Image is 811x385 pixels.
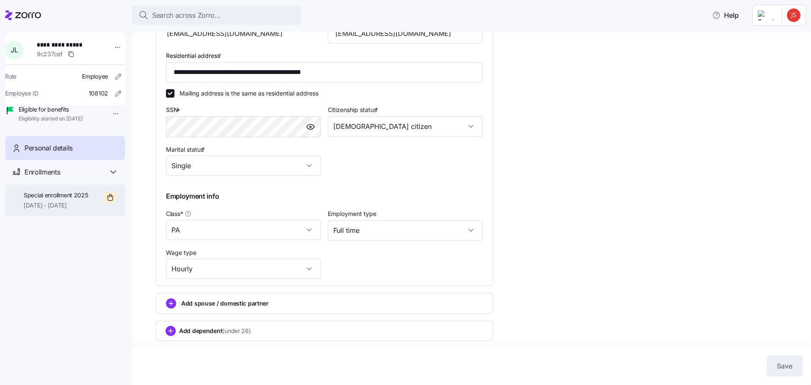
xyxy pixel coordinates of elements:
label: Marital status [166,145,207,154]
span: [DATE] - [DATE] [24,201,88,210]
label: Citizenship status [328,105,380,115]
label: Wage type [166,248,196,257]
svg: add icon [166,298,176,309]
input: Select wage type [166,259,321,279]
span: Add spouse / domestic partner [181,299,269,308]
label: Residential address [166,51,223,60]
span: 108102 [89,89,108,98]
svg: add icon [166,326,176,336]
span: Employment info [166,191,219,202]
span: J L [11,46,18,53]
label: SSN [166,105,182,115]
span: Save [777,361,792,371]
span: Special enrollment 2025 [24,191,88,199]
label: Employment type [328,209,376,218]
span: Help [712,10,739,20]
span: Eligibility started on [DATE] [19,115,83,123]
input: Select employment type [328,220,483,240]
img: Employer logo [758,10,775,20]
span: Enrollments [24,167,60,177]
input: Select marital status [166,156,321,176]
input: Email [328,23,483,44]
span: Eligible for benefits [19,105,83,114]
span: (under 26) [222,327,250,335]
button: Search across Zorro... [132,5,301,25]
span: 9c237cef [37,50,63,58]
span: Add dependent [179,327,251,335]
span: Class * [166,210,183,218]
span: Search across Zorro... [152,10,220,21]
span: Employee [82,72,108,81]
label: Mailing address is the same as residential address [174,89,318,98]
span: Role [5,72,16,81]
span: Personal details [24,143,73,153]
button: Help [705,7,746,24]
input: Select citizenship status [328,116,483,137]
button: Save [767,355,803,377]
img: dabd418a90e87b974ad9e4d6da1f3d74 [787,8,800,22]
span: Employee ID [5,89,38,98]
input: Class [166,220,321,240]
